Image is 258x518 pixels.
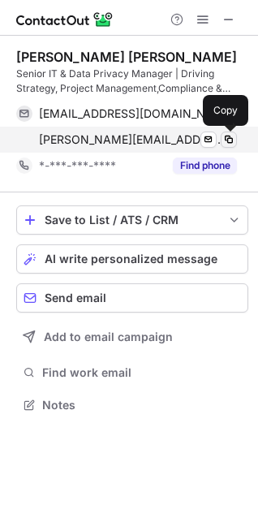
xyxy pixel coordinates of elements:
[16,67,248,96] div: Senior IT & Data Privacy Manager | Driving Strategy, Project Management,Compliance & Security for...
[173,158,237,174] button: Reveal Button
[45,214,220,227] div: Save to List / ATS / CRM
[39,106,225,121] span: [EMAIL_ADDRESS][DOMAIN_NAME]
[42,365,242,380] span: Find work email
[16,361,248,384] button: Find work email
[16,205,248,235] button: save-profile-one-click
[42,398,242,412] span: Notes
[45,253,217,265] span: AI write personalized message
[16,322,248,352] button: Add to email campaign
[16,244,248,274] button: AI write personalized message
[44,330,173,343] span: Add to email campaign
[16,394,248,417] button: Notes
[16,10,114,29] img: ContactOut v5.3.10
[16,283,248,313] button: Send email
[45,291,106,304] span: Send email
[39,132,225,147] span: [PERSON_NAME][EMAIL_ADDRESS][DOMAIN_NAME]
[16,49,237,65] div: [PERSON_NAME] [PERSON_NAME]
